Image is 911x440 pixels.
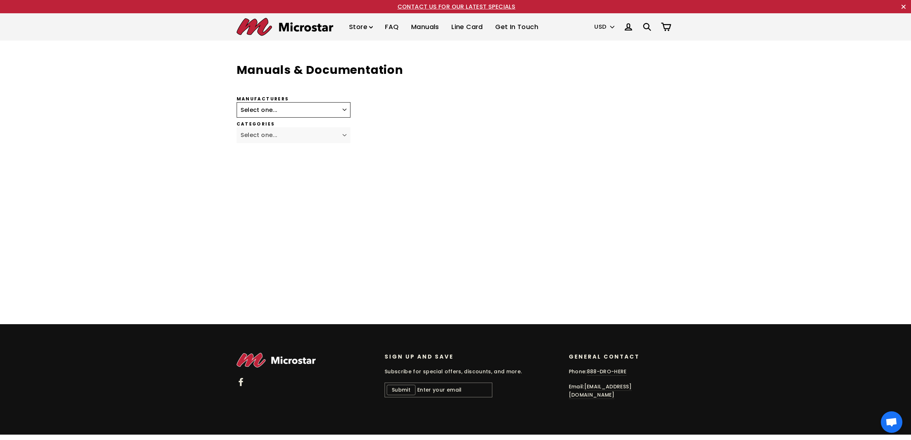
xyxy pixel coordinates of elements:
img: Microstar Electronics [237,18,333,36]
button: Submit [387,385,415,395]
div: Open chat [881,411,902,433]
p: Phone: [569,368,670,375]
a: Line Card [446,16,488,38]
a: CONTACT US FOR OUR LATEST SPECIALS [398,3,516,11]
ul: Primary [344,16,544,38]
p: Sign up and save [385,353,558,360]
label: Manufacturers [237,96,563,102]
a: FAQ [380,16,404,38]
a: Store [344,16,378,38]
p: Subscribe for special offers, discounts, and more. [385,368,558,375]
p: General Contact [569,353,670,360]
h1: Manuals & Documentation [237,62,563,78]
img: Microstar Electronics [237,353,316,368]
p: Email: [569,383,670,399]
a: [EMAIL_ADDRESS][DOMAIN_NAME] [569,383,632,399]
input: Enter your email [385,383,492,397]
a: 888-DRO-HERE [587,368,627,376]
label: Categories [237,121,563,127]
a: Get In Touch [490,16,544,38]
a: Manuals [406,16,445,38]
